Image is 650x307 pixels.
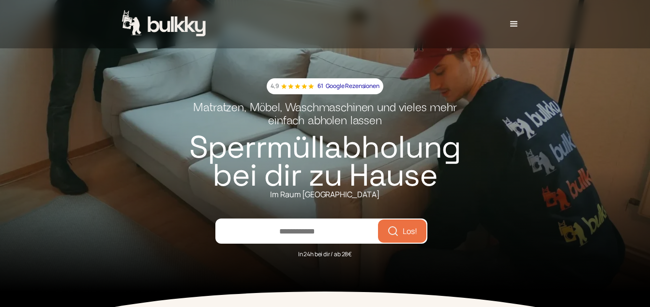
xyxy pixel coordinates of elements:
[193,102,456,134] h2: Matratzen, Möbel, Waschmaschinen und vieles mehr einfach abholen lassen
[317,81,323,91] p: 61
[380,221,424,241] button: Los!
[271,81,279,91] p: 4,9
[403,227,417,235] span: Los!
[298,244,352,260] div: In 24h bei dir / ab 28€
[326,81,379,91] p: Google Rezensionen
[499,10,529,39] div: menu
[270,190,379,200] div: Im Raum [GEOGRAPHIC_DATA]
[186,133,465,189] h1: Sperrmüllabholung bei dir zu Hause
[122,10,207,38] a: home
